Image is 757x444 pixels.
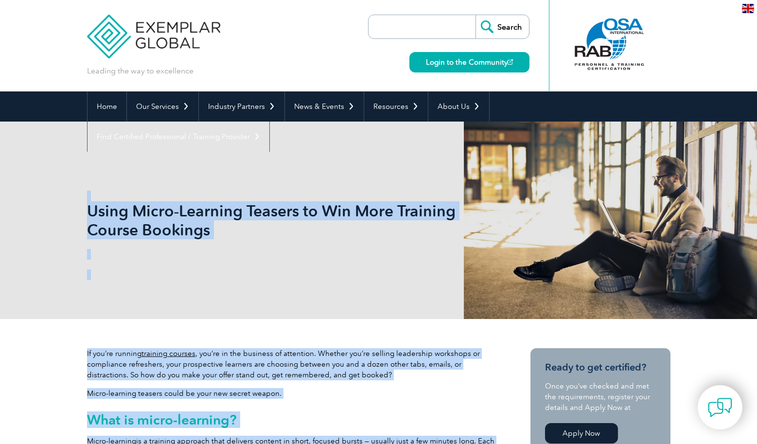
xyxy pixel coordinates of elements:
a: About Us [428,91,489,122]
p: If you’re running , you’re in the business of attention. Whether you’re selling leadership worksh... [87,348,495,380]
h2: What is micro-learning? [87,412,495,427]
a: Resources [364,91,428,122]
p: Leading the way to excellence [87,66,194,76]
a: Our Services [127,91,198,122]
a: News & Events [285,91,364,122]
input: Search [475,15,529,38]
a: Login to the Community [409,52,529,72]
p: Micro-learning teasers could be your new secret weapon. [87,388,495,399]
img: en [742,4,754,13]
img: contact-chat.png [708,395,732,420]
a: Home [88,91,126,122]
p: Once you’ve checked and met the requirements, register your details and Apply Now at [545,381,656,413]
h1: Using Micro‑Learning Teasers to Win More Training Course Bookings [87,201,460,239]
a: Find Certified Professional / Training Provider [88,122,269,152]
img: open_square.png [508,59,513,65]
h3: Ready to get certified? [545,361,656,373]
a: training courses [141,349,195,358]
a: Industry Partners [199,91,284,122]
a: Apply Now [545,423,618,444]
